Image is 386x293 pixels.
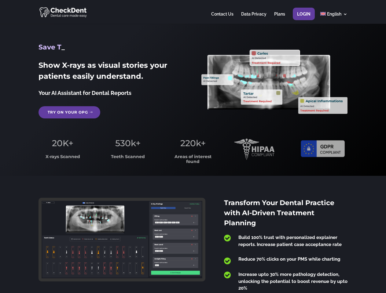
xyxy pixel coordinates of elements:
span: Increase upto 30% more pathology detection, unlocking the potential to boost revenue by upto 20% [238,272,347,291]
img: X_Ray_annotated [201,50,347,114]
h3: Areas of interest found [169,154,217,167]
h2: Show X-rays as visual stories your patients easily understand. [39,60,184,85]
a: Plans [274,12,285,24]
span: 220k+ [180,138,206,148]
span: 530k+ [115,138,141,148]
span: Reduce 70% clicks on your PMS while charting [238,256,340,262]
a: English [320,12,347,24]
a: Login [297,12,311,24]
span: Save T [39,43,61,51]
a: Contact Us [211,12,233,24]
img: CheckDent AI [39,6,87,18]
span: Your AI Assistant for Dental Reports [39,90,131,96]
span: _ [61,43,65,51]
span:  [224,257,231,265]
span: English [327,12,341,16]
a: Try on your OPG [39,106,100,118]
span:  [224,234,231,242]
span: Build 100% trust with personalized explainer reports. Increase patient case acceptance rate [238,235,342,247]
span: 20K+ [52,138,73,148]
span:  [224,271,231,279]
a: Data Privacy [241,12,267,24]
span: Transform Your Dental Practice with AI-Driven Treatment Planning [224,199,334,227]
